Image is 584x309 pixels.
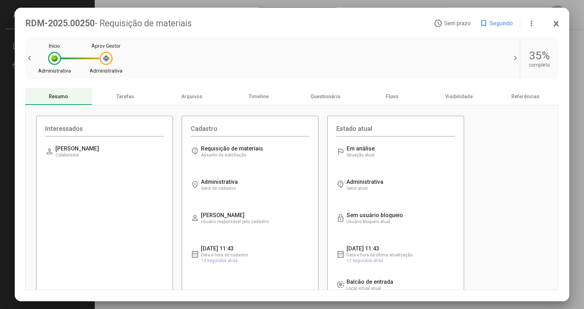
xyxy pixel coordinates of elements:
[425,88,492,105] div: Visibilidade
[38,68,71,74] div: Administrativa
[25,18,434,28] div: RDM-2025.00250
[347,258,383,263] span: 12 segundos atrás
[509,54,520,62] span: chevron_right
[292,88,359,105] div: Questionário
[201,258,238,263] span: 14 segundos atrás
[92,43,121,49] div: Aprov Gestor
[159,88,225,105] div: Arquivos
[336,125,455,136] div: Estado atual
[25,54,36,62] span: chevron_left
[492,88,559,105] div: Referências
[359,88,425,105] div: Fluxo
[444,20,471,27] span: Sem prazo
[25,88,92,105] div: Resumo
[92,88,159,105] div: Tarefas
[479,19,488,28] mat-icon: bookmark
[191,125,309,136] div: Cadastro
[49,43,60,49] div: Início
[490,20,513,27] span: Seguindo
[529,49,550,62] div: 35%
[225,88,292,105] div: Timeline
[529,62,550,68] div: completo
[90,68,122,74] div: Administrativa
[527,19,536,28] mat-icon: more_vert
[434,19,442,28] mat-icon: access_time
[45,125,164,136] div: Interessados
[95,18,192,28] span: - Requisição de materiais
